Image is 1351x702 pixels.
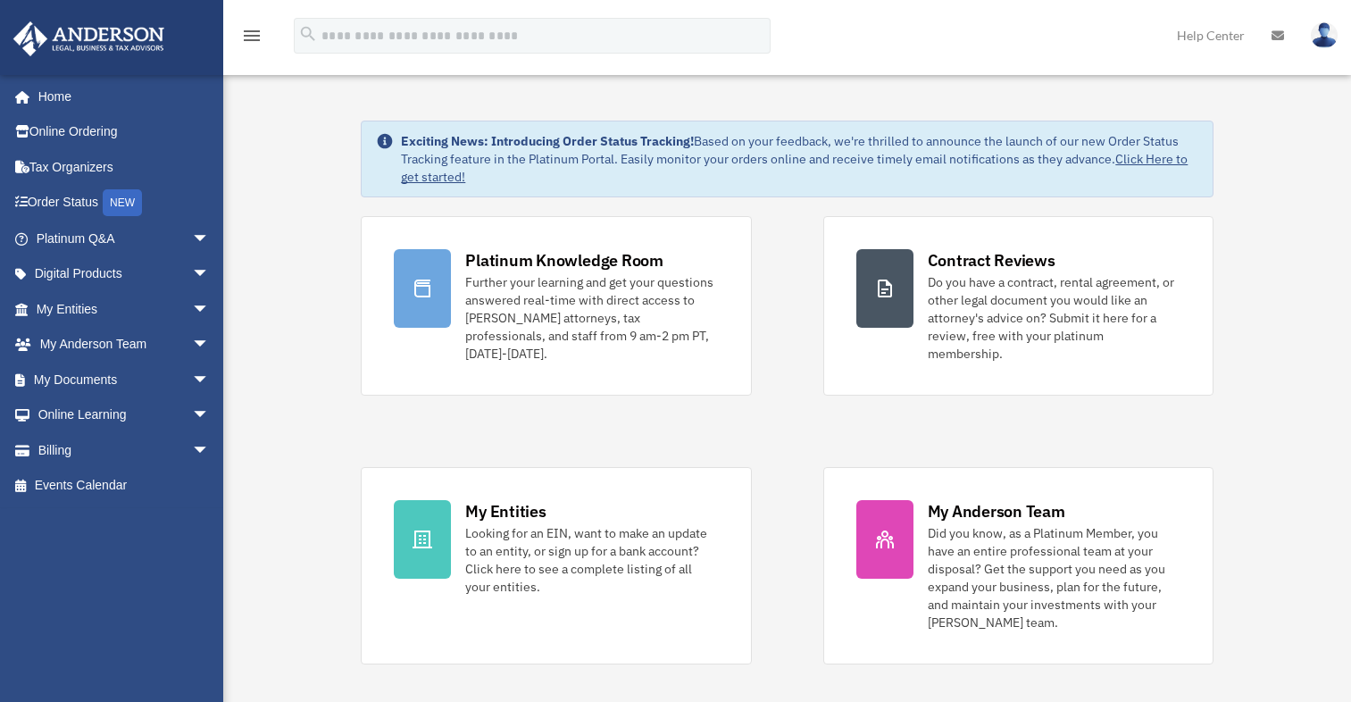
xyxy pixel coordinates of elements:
span: arrow_drop_down [192,291,228,328]
a: Digital Productsarrow_drop_down [13,256,237,292]
a: Platinum Knowledge Room Further your learning and get your questions answered real-time with dire... [361,216,751,396]
img: Anderson Advisors Platinum Portal [8,21,170,56]
a: Contract Reviews Do you have a contract, rental agreement, or other legal document you would like... [823,216,1213,396]
a: Online Ordering [13,114,237,150]
i: menu [241,25,263,46]
a: My Entities Looking for an EIN, want to make an update to an entity, or sign up for a bank accoun... [361,467,751,664]
span: arrow_drop_down [192,327,228,364]
span: arrow_drop_down [192,221,228,257]
div: Contract Reviews [928,249,1055,272]
div: My Anderson Team [928,500,1065,522]
a: menu [241,31,263,46]
div: Further your learning and get your questions answered real-time with direct access to [PERSON_NAM... [465,273,718,363]
a: My Anderson Teamarrow_drop_down [13,327,237,363]
a: My Entitiesarrow_drop_down [13,291,237,327]
a: Click Here to get started! [401,151,1188,185]
span: arrow_drop_down [192,432,228,469]
img: User Pic [1311,22,1338,48]
a: My Anderson Team Did you know, as a Platinum Member, you have an entire professional team at your... [823,467,1213,664]
a: Platinum Q&Aarrow_drop_down [13,221,237,256]
div: My Entities [465,500,546,522]
a: Tax Organizers [13,149,237,185]
strong: Exciting News: Introducing Order Status Tracking! [401,133,694,149]
a: Home [13,79,228,114]
div: NEW [103,189,142,216]
span: arrow_drop_down [192,256,228,293]
a: Online Learningarrow_drop_down [13,397,237,433]
div: Platinum Knowledge Room [465,249,663,272]
a: My Documentsarrow_drop_down [13,362,237,397]
div: Looking for an EIN, want to make an update to an entity, or sign up for a bank account? Click her... [465,524,718,596]
span: arrow_drop_down [192,362,228,398]
a: Billingarrow_drop_down [13,432,237,468]
div: Do you have a contract, rental agreement, or other legal document you would like an attorney's ad... [928,273,1180,363]
a: Events Calendar [13,468,237,504]
div: Based on your feedback, we're thrilled to announce the launch of our new Order Status Tracking fe... [401,132,1197,186]
i: search [298,24,318,44]
div: Did you know, as a Platinum Member, you have an entire professional team at your disposal? Get th... [928,524,1180,631]
span: arrow_drop_down [192,397,228,434]
a: Order StatusNEW [13,185,237,221]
